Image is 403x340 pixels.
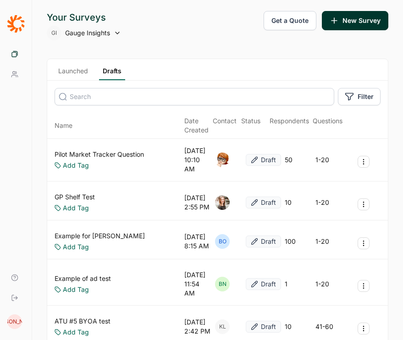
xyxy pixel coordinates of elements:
div: [DATE] 8:15 AM [184,232,211,251]
span: Date Created [184,116,209,135]
span: Gauge Insights [65,28,110,38]
button: Draft [246,197,281,208]
button: Survey Actions [358,198,370,210]
div: [DATE] 10:10 AM [184,146,211,174]
div: 1 [285,280,287,289]
a: Add Tag [63,242,89,252]
div: Your Surveys [47,11,121,24]
div: Respondents [270,116,309,135]
button: Draft [246,154,281,166]
div: [DATE] 2:55 PM [184,193,211,212]
img: o7kyh2p2njg4amft5nuk.png [215,153,230,167]
a: Pilot Market Tracker Question [55,150,144,159]
button: Get a Quote [264,11,316,30]
div: 100 [285,237,296,246]
button: Draft [246,321,281,333]
div: Contact [213,116,237,135]
span: Filter [358,92,374,101]
input: Search [55,88,334,105]
div: [DATE] 11:54 AM [184,270,211,298]
span: Name [55,121,72,130]
img: k5jor735xiww1e2xqlyf.png [215,195,230,210]
button: Filter [338,88,381,105]
div: 1-20 [315,237,329,246]
button: Survey Actions [358,156,370,168]
div: [PERSON_NAME] [7,314,22,329]
a: GP Shelf Test [55,192,95,202]
div: 1-20 [315,155,329,165]
a: Drafts [99,66,125,80]
div: Questions [313,116,342,135]
button: Survey Actions [358,237,370,249]
div: 50 [285,155,293,165]
a: Add Tag [63,285,89,294]
div: 1-20 [315,280,329,289]
a: Add Tag [63,161,89,170]
div: GI [47,26,61,40]
button: Draft [246,236,281,247]
div: 1-20 [315,198,329,207]
a: Example of ad test [55,274,111,283]
div: 10 [285,198,292,207]
a: Launched [55,66,92,80]
a: ATU #5 BYOA test [55,317,110,326]
a: Add Tag [63,328,89,337]
div: Status [241,116,260,135]
a: Example for [PERSON_NAME] [55,231,145,241]
div: 10 [285,322,292,331]
div: 41-60 [315,322,333,331]
a: Add Tag [63,203,89,213]
div: BN [215,277,230,291]
button: Draft [246,278,281,290]
div: KL [215,319,230,334]
div: BO [215,234,230,249]
div: [DATE] 2:42 PM [184,318,211,336]
button: Survey Actions [358,280,370,292]
button: New Survey [322,11,388,30]
button: Survey Actions [358,323,370,335]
